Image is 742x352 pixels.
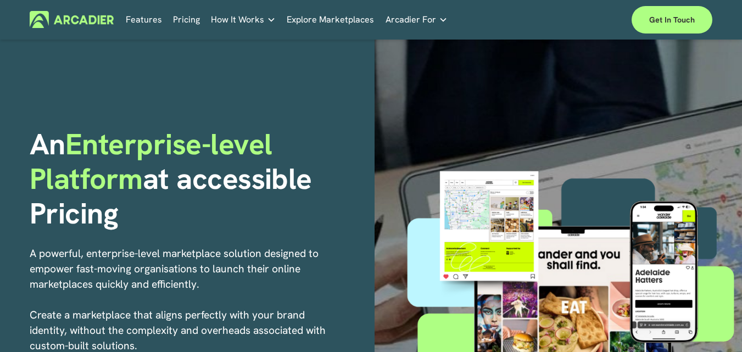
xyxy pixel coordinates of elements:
a: Features [126,11,162,28]
a: Get in touch [632,6,712,33]
a: Pricing [173,11,200,28]
h1: An at accessible Pricing [30,127,367,231]
span: Arcadier For [386,12,436,27]
a: Explore Marketplaces [287,11,374,28]
span: Enterprise-level Platform [30,125,280,198]
a: folder dropdown [386,11,448,28]
a: folder dropdown [211,11,276,28]
img: Arcadier [30,11,114,28]
span: How It Works [211,12,264,27]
